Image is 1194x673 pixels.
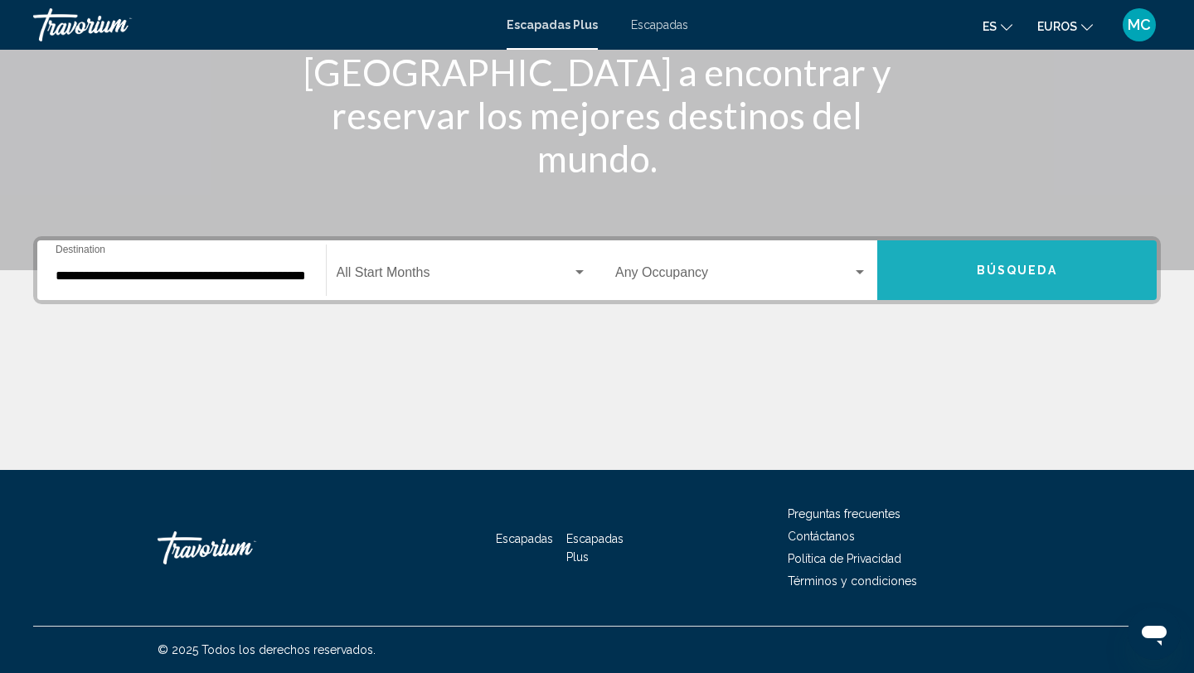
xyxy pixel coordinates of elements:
span: Búsqueda [977,264,1057,278]
div: Widget de búsqueda [37,240,1157,300]
a: Travorium [33,8,490,41]
button: Cambiar moneda [1037,14,1093,38]
h1: [GEOGRAPHIC_DATA] a encontrar y reservar los mejores destinos del mundo. [286,51,908,180]
a: Escapadas Plus [566,532,624,564]
a: Travorium [158,523,323,573]
font: euros [1037,20,1077,33]
a: Contáctanos [788,530,855,543]
button: Búsqueda [877,240,1158,300]
button: Cambiar idioma [983,14,1012,38]
a: Preguntas frecuentes [788,507,900,520]
a: Términos y condiciones [788,574,917,588]
font: MC [1128,16,1151,33]
a: Escapadas [631,18,688,31]
a: Política de Privacidad [788,552,901,565]
button: Menú de usuario [1118,7,1161,42]
a: Escapadas Plus [507,18,598,31]
a: Escapadas [496,532,553,545]
font: © 2025 Todos los derechos reservados. [158,643,376,656]
font: es [983,20,997,33]
iframe: Botón para iniciar la ventana de mensajería [1128,607,1181,660]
